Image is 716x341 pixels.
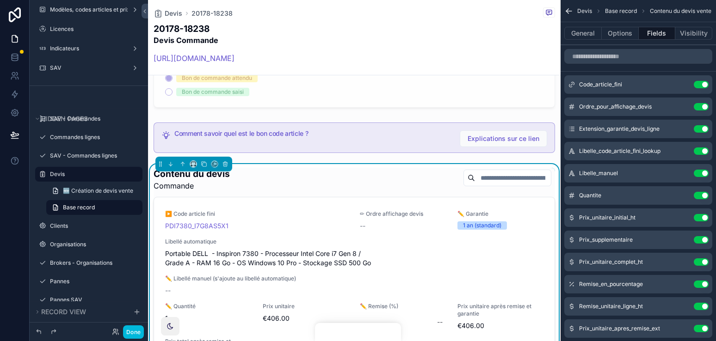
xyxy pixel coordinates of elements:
span: Libelle_manuel [579,170,618,177]
a: 20178-18238 [191,9,233,18]
label: SAV [50,64,124,72]
span: ✏️ Quantité [165,303,252,310]
span: Remise_en_pourcentage [579,280,643,288]
label: Clients [50,222,137,230]
a: Base record [46,200,142,215]
button: Hidden pages [33,112,139,125]
label: Pannes SAV [50,296,137,304]
label: Commandes lignes [50,134,137,141]
button: General [564,27,602,40]
a: [URL][DOMAIN_NAME] [154,54,235,63]
a: Devis [154,9,182,18]
span: -- [165,286,171,295]
span: Base record [605,7,637,15]
label: SAV - Commandes lignes [50,152,137,159]
label: Modèles, codes articles et prix [50,6,128,13]
span: Extension_garantie_devis_ligne [579,125,660,133]
button: Record view [33,305,128,318]
span: Prix_unitaire_complet_ht [579,258,643,266]
h1: Contenu du devis [154,168,230,180]
span: Prix_unitaire_apres_remise_ext [579,325,660,332]
span: Prix_unitaire_initial_ht [579,214,636,221]
a: 🆕 Création de devis vente [46,183,142,198]
span: ▶️ Code article fini [165,210,349,218]
label: Licences [50,25,137,33]
div: -- [437,317,443,327]
h2: Devis Commande [154,35,235,45]
span: Libelle_code_article_fini_lookup [579,147,660,155]
label: Organisations [50,241,137,248]
span: Contenu du devis vente [650,7,711,15]
span: €406.00 [457,321,544,330]
div: 1 an (standard) [463,221,501,230]
span: Quantite [579,192,601,199]
span: -- [360,221,365,231]
span: Portable DELL - Inspiron 7380 - Processeur Intel Core i7 Gen 8 / Grade A - RAM 16 Go - OS Windows... [165,249,543,268]
span: Remise_unitaire_ligne_ht [579,303,643,310]
span: Prix unitaire [263,303,349,310]
span: Code_article_fini [579,81,622,88]
button: Fields [639,27,676,40]
span: ✏️ Garantie [457,210,544,218]
label: Pannes [50,278,137,285]
span: 🆕 Création de devis vente [63,187,133,195]
span: Libellé automatique [165,238,543,245]
span: Prix unitaire après remise et garantie [457,303,544,317]
button: Visibility [675,27,712,40]
span: ✏️ Remise (%) [360,303,446,310]
label: Devis [50,170,137,178]
h1: 20178-18238 [154,23,235,35]
label: Indicateurs [50,45,124,52]
span: Devis [165,9,182,18]
span: ✏ Ordre affichage devis [360,210,446,218]
span: Prix_supplementaire [579,236,633,244]
span: Record view [41,308,86,316]
span: Ordre_pour_affichage_devis [579,103,652,110]
button: Done [123,325,144,339]
span: Commande [154,180,230,191]
span: 1 [165,314,252,323]
a: PDI7380_I7G8AS5X1 [165,221,228,231]
span: €406.00 [263,314,349,323]
span: ✏️ Libellé manuel (s'ajoute au libellé automatique) [165,275,543,282]
label: Brokers - Organisations [50,259,137,267]
span: Base record [63,204,95,211]
button: Options [602,27,639,40]
span: Devis [577,7,592,15]
label: SAV - Commandes [50,115,137,122]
